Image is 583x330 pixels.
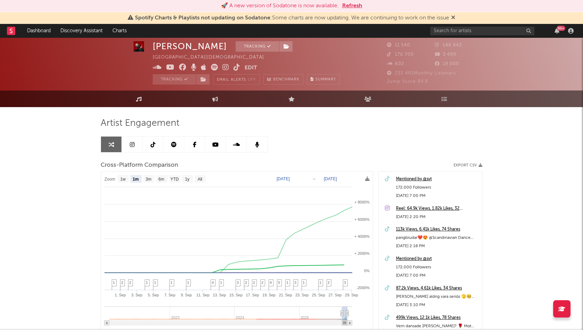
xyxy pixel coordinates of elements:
[396,225,479,234] a: 113k Views, 6.41k Likes, 74 Shares
[279,293,292,297] text: 21. Sep
[146,177,152,182] text: 3m
[221,2,339,10] div: 🚀 A new version of Sodatone is now available.
[396,293,479,301] div: [PERSON_NAME] aldrig vara seriös 🫣🥺 vad gör du en underbar fredag [PERSON_NAME]? 🌹 #blackwidow #v...
[454,163,482,167] button: Export CSV
[113,280,115,285] span: 1
[262,293,276,297] text: 19. Sep
[246,293,259,297] text: 17. Sep
[328,293,341,297] text: 27. Sep
[344,280,346,285] span: 3
[396,301,479,309] div: [DATE] 3:10 PM
[435,62,459,66] span: 19 000
[396,234,479,242] div: pangbrudar❤️😍 @Scandinavian Dance Collective 🌹 Dc: @[PERSON_NAME].[PERSON_NAME] #newmusic #dance ...
[555,28,559,34] button: 99+
[154,280,156,285] span: 1
[328,280,330,285] span: 2
[396,183,479,192] div: 172,000 Followers
[253,280,255,285] span: 2
[387,79,428,84] span: Jump Score: 89.8
[315,78,336,81] span: Summary
[129,280,131,285] span: 2
[196,293,210,297] text: 11. Sep
[356,286,370,290] text: -2000%
[342,2,362,10] button: Refresh
[396,213,479,221] div: [DATE] 2:20 PM
[354,251,370,255] text: + 2000%
[146,280,148,285] span: 1
[236,41,279,52] button: Tracking
[364,269,370,273] text: 0%
[345,293,358,297] text: 29. Sep
[387,43,410,47] span: 11 540
[396,175,479,183] a: Mentioned by @svt
[120,177,126,182] text: 1w
[170,280,172,285] span: 1
[396,205,479,213] a: Reel: 64.9k Views, 1.82k Likes, 32 Comments
[213,74,260,85] button: Email AlertsOff
[396,242,479,250] div: [DATE] 2:18 PM
[319,280,321,285] span: 1
[354,234,370,238] text: + 4000%
[181,293,192,297] text: 9. Sep
[396,192,479,200] div: [DATE] 7:00 PM
[212,280,214,285] span: 4
[248,78,256,82] em: Off
[108,24,132,38] a: Charts
[435,52,456,57] span: 3 490
[237,280,239,285] span: 3
[245,64,257,72] button: Edit
[396,284,479,293] a: 87.2k Views, 4.61k Likes, 34 Shares
[396,271,479,280] div: [DATE] 7:00 PM
[286,280,288,285] span: 1
[220,280,222,285] span: 1
[263,74,303,85] a: Benchmark
[294,280,296,285] span: 3
[229,293,243,297] text: 15. Sep
[387,71,456,76] span: 233 491 Monthly Listeners
[396,255,479,263] a: Mentioned by @svt
[324,176,337,181] text: [DATE]
[396,263,479,271] div: 172,000 Followers
[396,314,479,322] a: 499k Views, 12.1k Likes, 78 Shares
[159,177,164,182] text: 6m
[185,177,189,182] text: 1y
[135,15,270,21] span: Spotify Charts & Playlists not updating on Sodatone
[164,293,176,297] text: 7. Sep
[354,200,370,204] text: + 8000%
[131,293,142,297] text: 3. Sep
[312,293,325,297] text: 25. Sep
[101,119,179,128] span: Artist Engagement
[387,52,414,57] span: 176 700
[213,293,226,297] text: 13. Sep
[273,76,299,84] span: Benchmark
[387,62,404,66] span: 602
[115,293,126,297] text: 1. Sep
[295,293,309,297] text: 23. Sep
[170,177,179,182] text: YTD
[278,280,280,285] span: 5
[303,280,305,285] span: 1
[261,280,263,285] span: 2
[187,280,189,285] span: 1
[153,41,227,52] div: [PERSON_NAME]
[451,15,455,21] span: Dismiss
[135,15,449,21] span: : Some charts are now updating. We are continuing to work on the issue
[270,280,272,285] span: 4
[277,176,290,181] text: [DATE]
[104,177,115,182] text: Zoom
[148,293,159,297] text: 5. Sep
[312,176,316,181] text: →
[153,53,272,62] div: [GEOGRAPHIC_DATA] | [DEMOGRAPHIC_DATA]
[435,43,462,47] span: 146 842
[121,280,123,285] span: 2
[245,280,247,285] span: 2
[153,74,196,85] button: Tracking
[354,217,370,222] text: + 6000%
[430,27,534,35] input: Search for artists
[557,26,565,31] div: 99 +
